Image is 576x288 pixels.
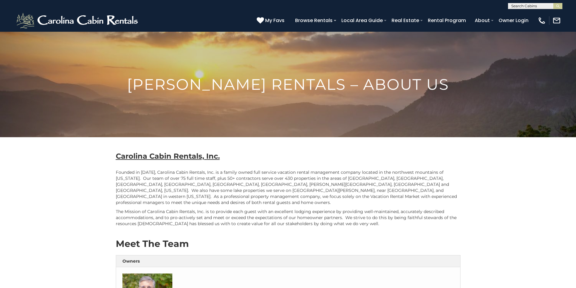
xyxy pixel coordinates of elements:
[338,15,386,26] a: Local Area Guide
[472,15,493,26] a: About
[15,11,141,30] img: White-1-2.png
[122,258,140,264] strong: Owners
[538,16,546,25] img: phone-regular-white.png
[257,17,286,24] a: My Favs
[552,16,561,25] img: mail-regular-white.png
[116,169,460,205] p: Founded in [DATE], Carolina Cabin Rentals, Inc. is a family owned full service vacation rental ma...
[116,238,189,249] strong: Meet The Team
[292,15,336,26] a: Browse Rentals
[389,15,422,26] a: Real Estate
[116,152,220,160] b: Carolina Cabin Rentals, Inc.
[425,15,469,26] a: Rental Program
[265,17,285,24] span: My Favs
[496,15,532,26] a: Owner Login
[116,209,460,227] p: The Mission of Carolina Cabin Rentals, Inc. is to provide each guest with an excellent lodging ex...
